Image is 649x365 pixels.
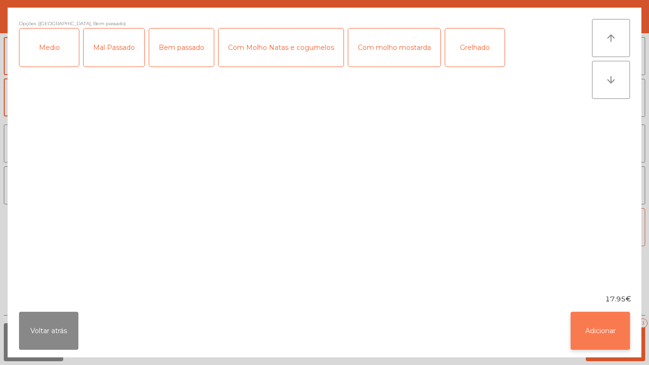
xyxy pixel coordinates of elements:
[19,19,36,28] span: Opções
[592,61,630,99] button: arrow_downward
[149,29,214,67] div: Bem passado
[219,29,344,67] div: Com Molho Natas e cogumelos
[84,29,144,67] div: Mal Passado
[8,294,641,304] div: 17.95€
[19,29,79,67] div: Medio
[592,19,630,57] button: arrow_upward
[605,74,617,86] i: arrow_downward
[605,32,617,44] i: arrow_upward
[445,29,505,67] div: Grelhado
[571,312,630,350] button: Adicionar
[38,19,126,28] span: ([GEOGRAPHIC_DATA], Bem passado)
[348,29,440,67] div: Com molho mostarda
[19,312,78,350] button: Voltar atrás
